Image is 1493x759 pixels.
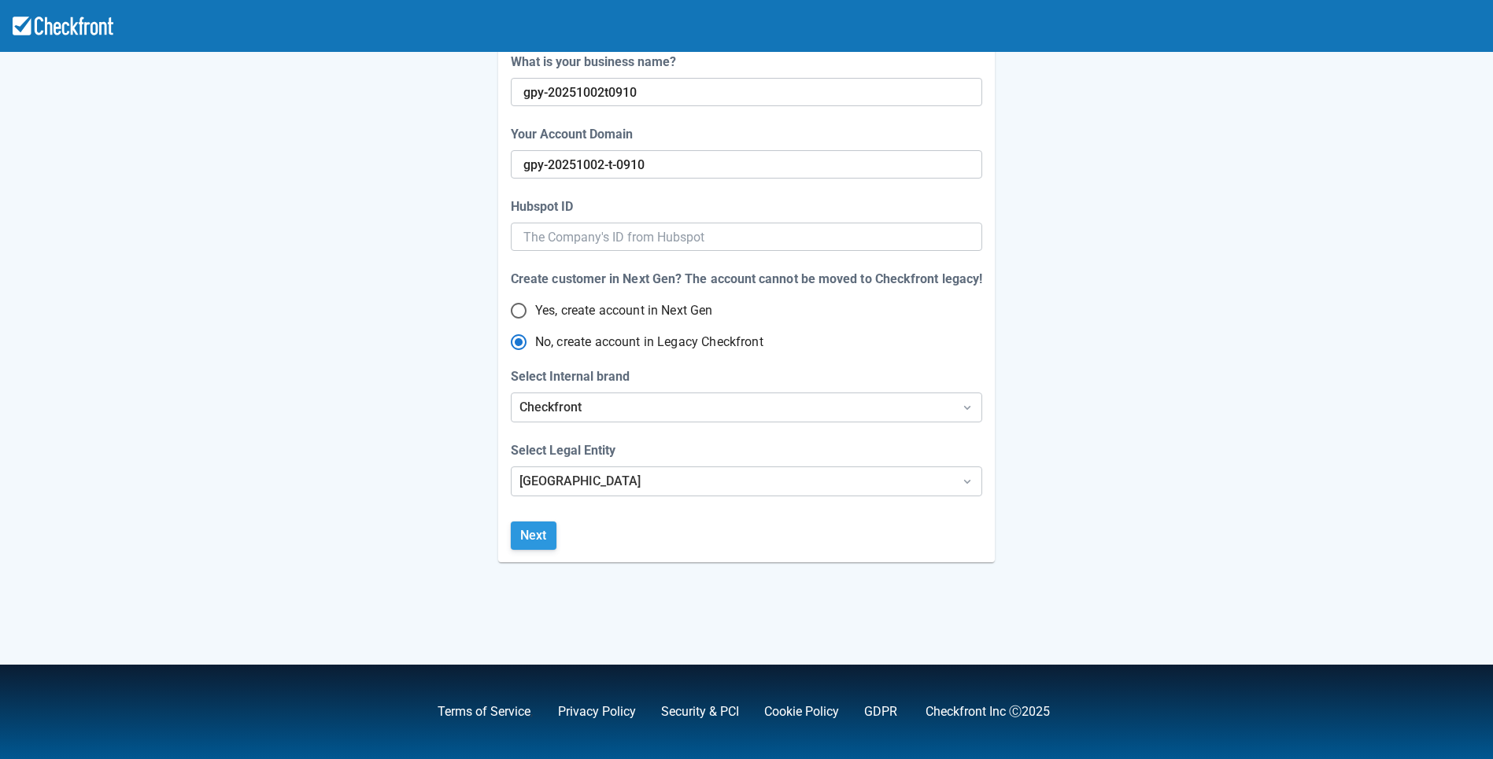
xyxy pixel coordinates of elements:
[959,473,975,489] span: Dropdown icon
[535,333,763,352] span: No, create account in Legacy Checkfront
[511,197,579,216] label: Hubspot ID
[511,521,556,550] button: Next
[558,704,636,719] a: Privacy Policy
[926,704,1050,719] a: Checkfront Inc Ⓒ2025
[523,78,966,106] input: This will be your Account domain
[864,704,897,719] a: GDPR
[511,125,639,144] label: Your Account Domain
[511,367,636,386] label: Select Internal brand
[661,704,739,719] a: Security & PCI
[764,704,839,719] a: Cookie Policy
[438,704,530,719] a: Terms of Service
[959,400,975,415] span: Dropdown icon
[412,702,533,721] div: ,
[839,702,900,721] div: .
[1266,589,1493,759] iframe: Chat Widget
[511,270,982,289] div: Create customer in Next Gen? The account cannot be moved to Checkfront legacy!
[511,441,622,460] label: Select Legal Entity
[523,223,970,251] input: The Company's ID from Hubspot
[535,301,713,320] span: Yes, create account in Next Gen
[519,472,945,491] div: [GEOGRAPHIC_DATA]
[519,398,945,417] div: Checkfront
